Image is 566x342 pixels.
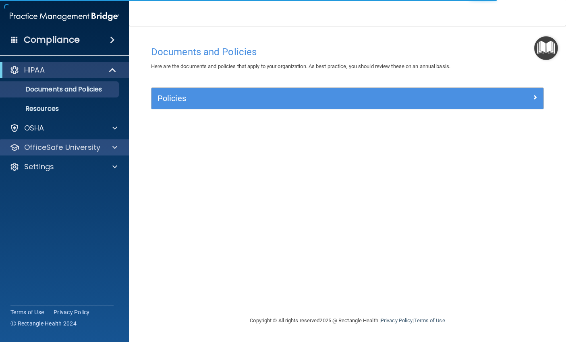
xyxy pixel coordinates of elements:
img: PMB logo [10,8,119,25]
span: Ⓒ Rectangle Health 2024 [10,319,77,327]
button: Open Resource Center [534,36,558,60]
div: Copyright © All rights reserved 2025 @ Rectangle Health | | [201,308,495,334]
p: Documents and Policies [5,85,115,93]
span: Here are the documents and policies that apply to your organization. As best practice, you should... [151,63,450,69]
p: Settings [24,162,54,172]
a: Privacy Policy [54,308,90,316]
a: OfficeSafe University [10,143,117,152]
h4: Compliance [24,34,80,46]
h4: Documents and Policies [151,47,544,57]
p: OSHA [24,123,44,133]
p: Resources [5,105,115,113]
a: HIPAA [10,65,117,75]
a: OSHA [10,123,117,133]
h5: Policies [158,94,440,103]
a: Settings [10,162,117,172]
a: Privacy Policy [381,317,413,323]
p: HIPAA [24,65,45,75]
a: Terms of Use [10,308,44,316]
a: Terms of Use [414,317,445,323]
p: OfficeSafe University [24,143,100,152]
iframe: Drift Widget Chat Controller [427,285,556,317]
a: Policies [158,92,537,105]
